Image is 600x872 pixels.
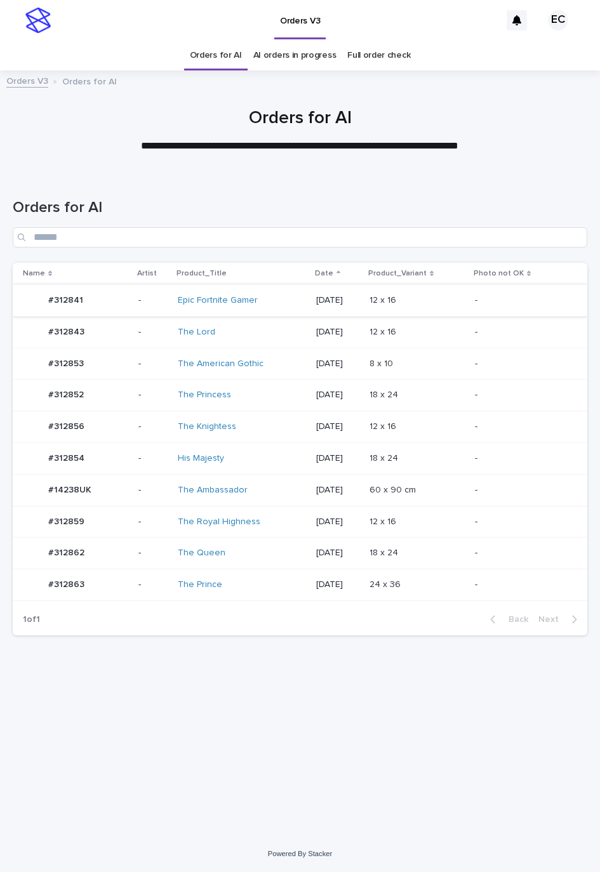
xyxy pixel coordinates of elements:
p: #312843 [48,324,87,338]
p: - [475,548,567,558]
a: His Majesty [178,453,224,464]
p: - [138,517,168,527]
p: - [138,359,168,369]
p: [DATE] [316,579,359,590]
p: - [475,579,567,590]
p: [DATE] [316,359,359,369]
p: - [138,548,168,558]
p: [DATE] [316,421,359,432]
tr: #312843#312843 -The Lord [DATE]12 x 1612 x 16 - [13,316,587,348]
p: Name [23,267,45,281]
p: [DATE] [316,453,359,464]
p: - [138,295,168,306]
a: Powered By Stacker [268,850,332,857]
p: 12 x 16 [370,293,399,306]
p: [DATE] [316,485,359,496]
p: #312841 [48,293,86,306]
p: 18 x 24 [370,387,401,400]
button: Back [480,614,533,625]
p: 24 x 36 [370,577,403,590]
p: - [138,453,168,464]
p: Orders for AI [62,74,117,88]
a: The Royal Highness [178,517,260,527]
span: Next [538,615,566,624]
p: 12 x 16 [370,324,399,338]
p: - [138,579,168,590]
a: The Princess [178,390,231,400]
p: [DATE] [316,327,359,338]
div: EC [548,10,568,30]
p: 18 x 24 [370,451,401,464]
img: stacker-logo-s-only.png [25,8,51,33]
p: - [475,453,567,464]
p: - [138,327,168,338]
p: - [475,421,567,432]
tr: #312863#312863 -The Prince [DATE]24 x 3624 x 36 - [13,569,587,601]
p: #14238UK [48,482,94,496]
p: #312853 [48,356,86,369]
p: #312862 [48,545,87,558]
tr: #14238UK#14238UK -The Ambassador [DATE]60 x 90 cm60 x 90 cm - [13,474,587,506]
p: Artist [137,267,157,281]
p: #312856 [48,419,87,432]
p: - [475,295,567,306]
a: The Knightess [178,421,236,432]
p: #312852 [48,387,86,400]
a: The Lord [178,327,215,338]
a: Epic Fortnite Gamer [178,295,258,306]
tr: #312856#312856 -The Knightess [DATE]12 x 1612 x 16 - [13,411,587,443]
p: - [475,327,567,338]
a: The Ambassador [178,485,248,496]
tr: #312859#312859 -The Royal Highness [DATE]12 x 1612 x 16 - [13,506,587,538]
span: Back [501,615,528,624]
a: AI orders in progress [253,41,337,70]
h1: Orders for AI [13,108,587,129]
a: The Prince [178,579,222,590]
tr: #312853#312853 -The American Gothic [DATE]8 x 108 x 10 - [13,348,587,380]
p: Date [315,267,333,281]
p: 8 x 10 [370,356,396,369]
p: Product_Title [177,267,227,281]
a: Orders for AI [190,41,242,70]
p: 12 x 16 [370,514,399,527]
tr: #312862#312862 -The Queen [DATE]18 x 2418 x 24 - [13,538,587,569]
tr: #312854#312854 -His Majesty [DATE]18 x 2418 x 24 - [13,442,587,474]
p: - [475,517,567,527]
p: [DATE] [316,517,359,527]
h1: Orders for AI [13,199,587,217]
p: 12 x 16 [370,419,399,432]
p: Photo not OK [474,267,524,281]
p: [DATE] [316,295,359,306]
a: Orders V3 [6,73,48,88]
tr: #312852#312852 -The Princess [DATE]18 x 2418 x 24 - [13,380,587,411]
a: The American Gothic [178,359,263,369]
p: - [475,359,567,369]
p: - [138,421,168,432]
input: Search [13,227,587,248]
a: The Queen [178,548,225,558]
p: [DATE] [316,548,359,558]
p: - [475,390,567,400]
p: #312863 [48,577,87,590]
p: - [138,485,168,496]
p: - [138,390,168,400]
p: #312854 [48,451,87,464]
tr: #312841#312841 -Epic Fortnite Gamer [DATE]12 x 1612 x 16 - [13,284,587,316]
p: 1 of 1 [13,604,50,635]
p: Product_Variant [368,267,427,281]
button: Next [533,614,587,625]
p: [DATE] [316,390,359,400]
p: 18 x 24 [370,545,401,558]
p: 60 x 90 cm [370,482,418,496]
p: #312859 [48,514,87,527]
a: Full order check [347,41,410,70]
p: - [475,485,567,496]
